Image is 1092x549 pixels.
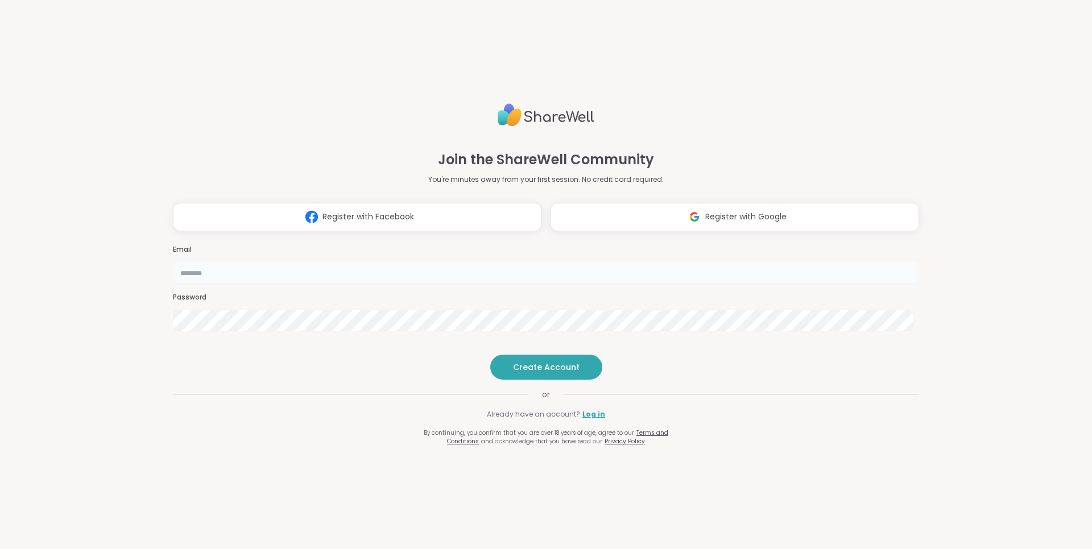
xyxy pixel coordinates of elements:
[424,429,634,437] span: By continuing, you confirm that you are over 18 years of age, agree to our
[173,293,919,302] h3: Password
[684,206,705,227] img: ShareWell Logomark
[490,355,602,380] button: Create Account
[605,437,645,446] a: Privacy Policy
[498,99,594,131] img: ShareWell Logo
[551,203,919,231] button: Register with Google
[705,211,787,223] span: Register with Google
[582,409,605,419] a: Log in
[322,211,414,223] span: Register with Facebook
[438,149,654,170] h1: Join the ShareWell Community
[173,203,541,231] button: Register with Facebook
[428,174,664,185] p: You're minutes away from your first session. No credit card required.
[481,437,602,446] span: and acknowledge that you have read our
[513,361,580,373] span: Create Account
[301,206,322,227] img: ShareWell Logomark
[447,429,668,446] a: Terms and Conditions
[173,245,919,255] h3: Email
[487,409,580,419] span: Already have an account?
[528,389,564,400] span: or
